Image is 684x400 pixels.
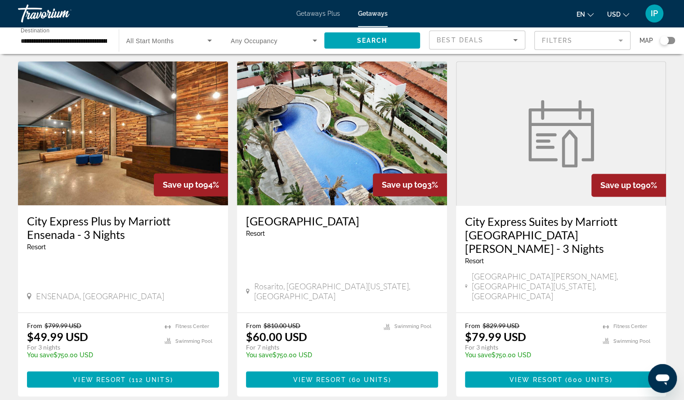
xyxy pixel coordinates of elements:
p: For 7 nights [246,343,375,351]
span: $799.99 USD [45,322,81,329]
span: 600 units [568,376,610,383]
span: Best Deals [437,36,483,44]
img: C226E01X.jpg [237,61,447,205]
span: Save up to [382,180,422,189]
p: $750.00 USD [27,351,156,358]
a: Travorium [18,2,108,25]
span: Save up to [600,180,641,190]
span: Search [357,37,387,44]
button: View Resort(112 units) [27,371,219,387]
span: Rosarito, [GEOGRAPHIC_DATA][US_STATE], [GEOGRAPHIC_DATA] [254,281,438,301]
span: View Resort [293,376,346,383]
a: [GEOGRAPHIC_DATA] [246,214,438,228]
span: Fitness Center [613,324,647,329]
button: User Menu [643,4,666,23]
a: Getaways [358,10,388,17]
span: Map [639,34,653,47]
span: Resort [246,230,265,237]
span: View Resort [73,376,126,383]
span: 60 units [352,376,389,383]
span: You save [465,351,492,358]
span: $829.99 USD [483,322,519,329]
span: ( ) [346,376,391,383]
span: Save up to [163,180,203,189]
iframe: Button to launch messaging window [648,364,677,393]
span: You save [27,351,54,358]
span: ENSENADA, [GEOGRAPHIC_DATA] [36,291,164,301]
img: week.svg [523,100,599,167]
span: $810.00 USD [264,322,300,329]
button: Search [324,32,420,49]
p: $750.00 USD [246,351,375,358]
button: Change language [577,8,594,21]
span: Swimming Pool [394,324,431,329]
p: For 3 nights [465,343,594,351]
p: For 3 nights [27,343,156,351]
a: City Express Plus by Marriott Ensenada - 3 Nights [27,214,219,241]
span: Destination [21,27,49,33]
div: 90% [591,174,666,197]
span: USD [607,11,621,18]
p: $60.00 USD [246,329,307,343]
span: Any Occupancy [231,37,277,45]
span: View Resort [510,376,563,383]
span: Swimming Pool [613,338,650,344]
div: 94% [154,173,228,196]
span: From [246,322,261,329]
span: From [465,322,480,329]
button: Filter [534,31,630,50]
span: From [27,322,42,329]
button: View Resort(60 units) [246,371,438,387]
p: $79.99 USD [465,329,526,343]
p: $750.00 USD [465,351,594,358]
span: Resort [465,257,484,265]
span: Fitness Center [175,324,209,329]
span: Resort [27,243,46,251]
span: Swimming Pool [175,338,212,344]
p: $49.99 USD [27,329,88,343]
span: 112 units [132,376,170,383]
img: F134O01X.jpg [18,61,228,205]
span: IP [651,9,658,18]
a: City Express Suites by Marriott [GEOGRAPHIC_DATA][PERSON_NAME] - 3 Nights [465,215,657,255]
button: View Resort(600 units) [465,371,657,387]
span: en [577,11,585,18]
a: Getaways Plus [296,10,340,17]
div: 93% [373,173,447,196]
mat-select: Sort by [437,35,518,45]
button: Change currency [607,8,629,21]
span: [GEOGRAPHIC_DATA][PERSON_NAME], [GEOGRAPHIC_DATA][US_STATE], [GEOGRAPHIC_DATA] [472,271,657,301]
span: All Start Months [126,37,174,45]
span: ( ) [563,376,612,383]
span: ( ) [126,376,173,383]
span: You save [246,351,273,358]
